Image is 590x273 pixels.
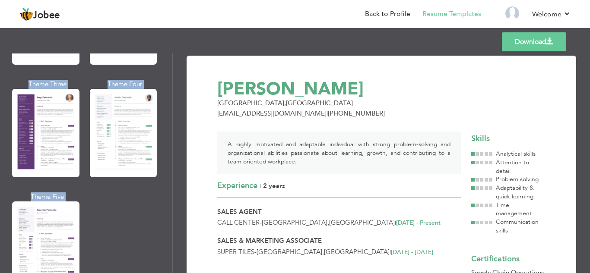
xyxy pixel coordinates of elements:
[496,218,539,235] span: Communication skills
[217,180,257,191] span: Experience
[391,248,433,256] span: [DATE] - [DATE]
[471,133,545,144] div: Skills
[260,218,262,227] span: -
[324,248,390,256] span: [GEOGRAPHIC_DATA]
[471,254,520,264] span: Certifications
[260,182,261,190] span: |
[327,218,329,227] span: ,
[14,80,81,89] div: Theme Three
[212,80,494,98] div: [PERSON_NAME]
[19,7,33,21] img: jobee.io
[502,32,566,51] a: Download
[496,150,536,158] span: Analytical skills
[217,248,254,256] span: Super Tiles
[257,248,322,256] span: [GEOGRAPHIC_DATA]
[217,236,322,245] span: Sales & Marketing Associate
[33,11,60,20] span: Jobee
[496,175,539,183] span: Problem solving
[496,184,534,201] span: Adaptability & quick learning
[505,6,519,20] img: Profile Img
[262,218,327,227] span: [GEOGRAPHIC_DATA]
[217,99,353,107] span: [GEOGRAPHIC_DATA] [GEOGRAPHIC_DATA]
[395,219,396,227] span: |
[217,132,461,174] div: A highly motivated and adaptable individual with strong problem-solving and organizational abilit...
[217,218,260,227] span: Call center
[496,158,529,175] span: Attention to detail
[322,248,324,256] span: ,
[329,218,395,227] span: [GEOGRAPHIC_DATA]
[217,109,327,118] span: [EMAIL_ADDRESS][DOMAIN_NAME]
[14,192,81,201] div: Theme Five
[396,219,441,227] span: [DATE] - Present
[496,201,532,218] span: Time management
[254,248,257,256] span: -
[263,182,285,190] span: 2 Years
[390,248,391,256] span: |
[284,99,286,107] span: ,
[328,109,385,118] span: [PHONE_NUMBER]
[327,109,328,118] span: |
[19,7,60,21] a: Jobee
[365,9,410,19] a: Back to Profile
[532,9,571,19] a: Welcome
[92,80,159,89] div: Theme Four
[217,207,262,216] span: Sales agent
[422,9,481,19] a: Resume Templates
